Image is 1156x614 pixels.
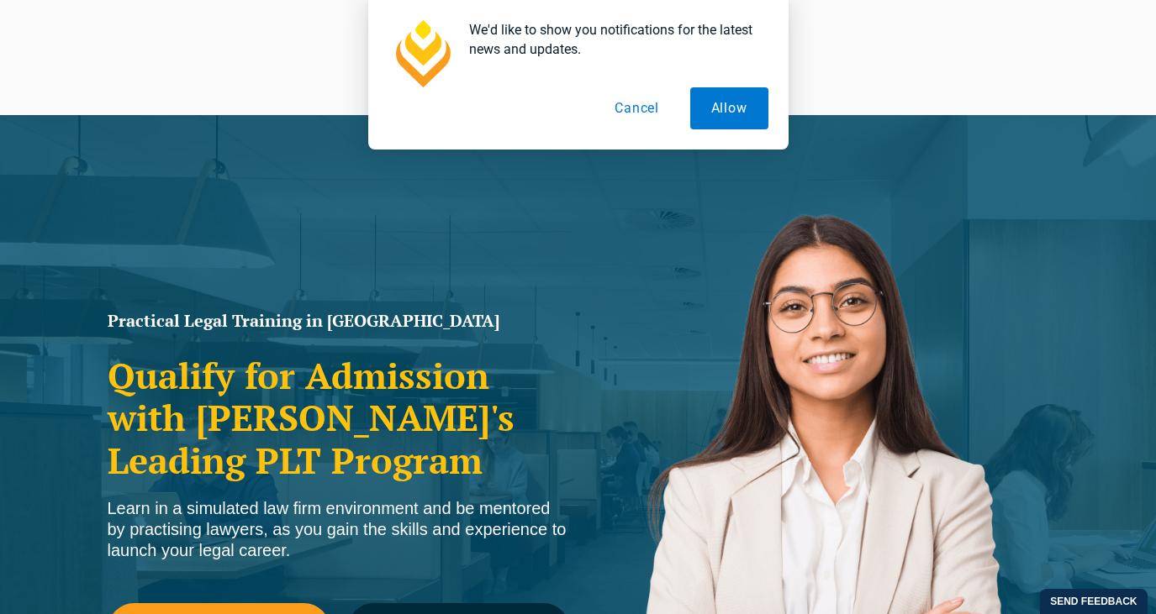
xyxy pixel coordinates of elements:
[690,87,768,129] button: Allow
[108,498,570,561] div: Learn in a simulated law firm environment and be mentored by practising lawyers, as you gain the ...
[108,312,570,329] h1: Practical Legal Training in [GEOGRAPHIC_DATA]
[456,20,768,59] div: We'd like to show you notifications for the latest news and updates.
[388,20,456,87] img: notification icon
[108,354,570,481] h2: Qualify for Admission with [PERSON_NAME]'s Leading PLT Program
[594,87,680,129] button: Cancel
